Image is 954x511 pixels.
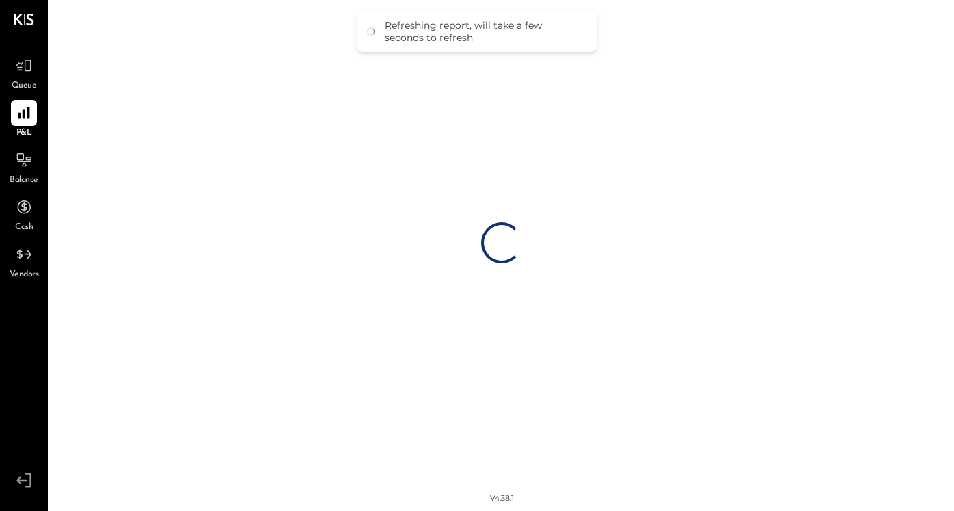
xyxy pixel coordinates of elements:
[12,80,37,92] span: Queue
[1,53,47,92] a: Queue
[16,127,32,140] span: P&L
[1,241,47,281] a: Vendors
[1,194,47,234] a: Cash
[1,100,47,140] a: P&L
[385,19,583,44] div: Refreshing report, will take a few seconds to refresh
[15,222,33,234] span: Cash
[490,493,514,504] div: v 4.38.1
[10,269,39,281] span: Vendors
[1,147,47,187] a: Balance
[10,174,38,187] span: Balance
